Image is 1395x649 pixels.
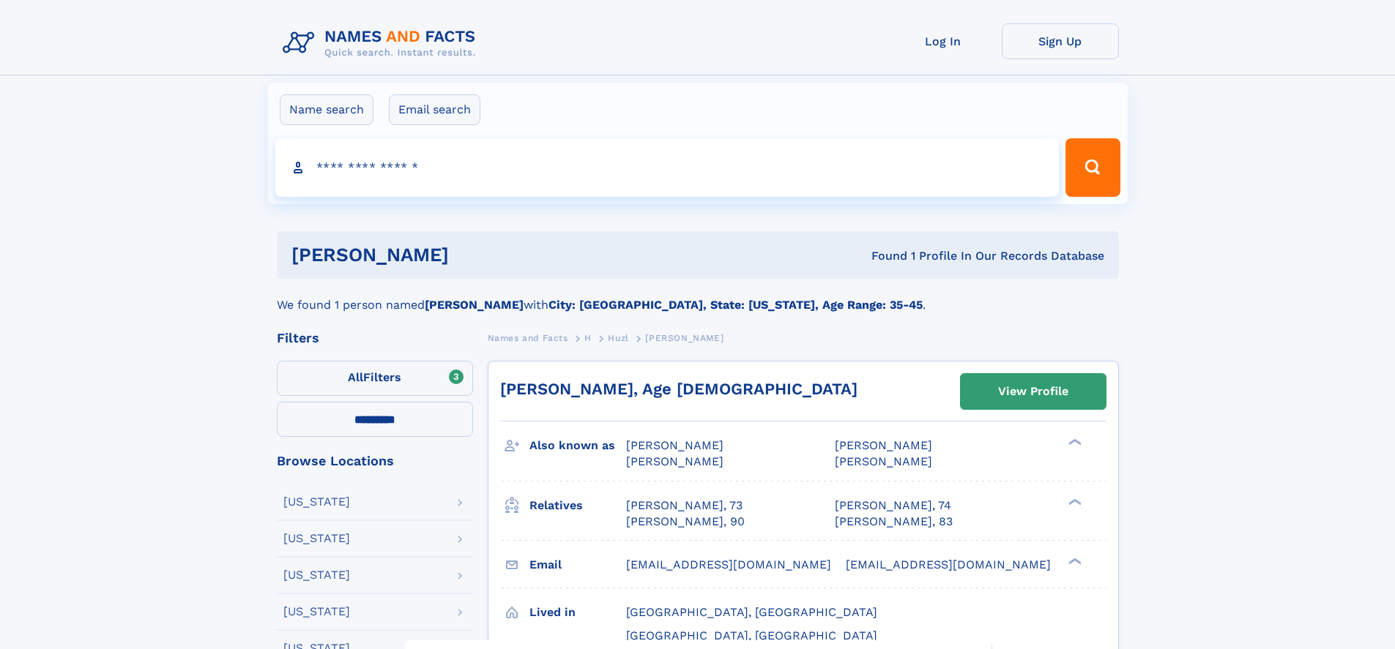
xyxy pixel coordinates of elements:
[277,331,473,345] div: Filters
[277,454,473,468] div: Browse Locations
[835,514,953,530] a: [PERSON_NAME], 83
[280,94,373,125] label: Name search
[529,433,626,458] h3: Also known as
[283,606,350,618] div: [US_STATE]
[626,605,877,619] span: [GEOGRAPHIC_DATA], [GEOGRAPHIC_DATA]
[885,23,1002,59] a: Log In
[645,333,723,343] span: [PERSON_NAME]
[488,329,568,347] a: Names and Facts
[660,248,1104,264] div: Found 1 Profile In Our Records Database
[584,333,592,343] span: H
[277,361,473,396] label: Filters
[548,298,923,312] b: City: [GEOGRAPHIC_DATA], State: [US_STATE], Age Range: 35-45
[500,380,858,398] a: [PERSON_NAME], Age [DEMOGRAPHIC_DATA]
[277,279,1119,314] div: We found 1 person named with .
[846,558,1051,571] span: [EMAIL_ADDRESS][DOMAIN_NAME]
[425,298,524,312] b: [PERSON_NAME]
[961,374,1106,409] a: View Profile
[283,496,350,508] div: [US_STATE]
[998,375,1068,408] div: View Profile
[348,370,363,384] span: All
[608,329,628,347] a: Huzl
[283,569,350,581] div: [US_STATE]
[626,514,745,530] a: [PERSON_NAME], 90
[291,246,661,264] h1: [PERSON_NAME]
[277,23,488,63] img: Logo Names and Facts
[283,533,350,544] div: [US_STATE]
[626,438,723,452] span: [PERSON_NAME]
[626,498,743,514] a: [PERSON_NAME], 73
[529,493,626,518] h3: Relatives
[529,552,626,577] h3: Email
[835,454,932,468] span: [PERSON_NAME]
[529,600,626,625] h3: Lived in
[835,498,951,514] a: [PERSON_NAME], 74
[608,333,628,343] span: Huzl
[835,438,932,452] span: [PERSON_NAME]
[626,629,877,642] span: [GEOGRAPHIC_DATA], [GEOGRAPHIC_DATA]
[626,454,723,468] span: [PERSON_NAME]
[1065,138,1120,197] button: Search Button
[1065,497,1082,506] div: ❯
[389,94,480,125] label: Email search
[1065,556,1082,566] div: ❯
[275,138,1060,197] input: search input
[1065,438,1082,447] div: ❯
[584,329,592,347] a: H
[626,558,831,571] span: [EMAIL_ADDRESS][DOMAIN_NAME]
[1002,23,1119,59] a: Sign Up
